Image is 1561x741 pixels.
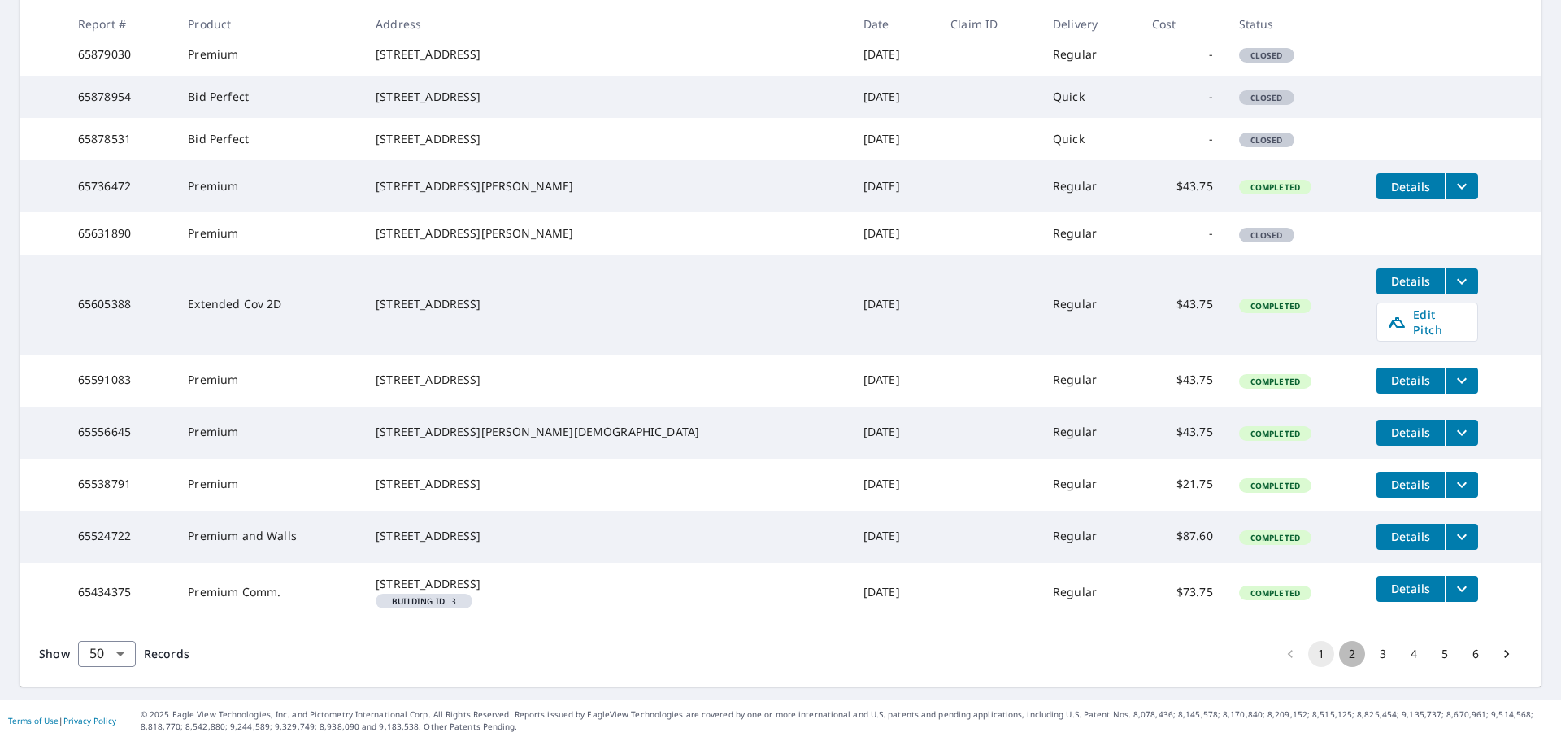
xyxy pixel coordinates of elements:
td: [DATE] [850,511,937,563]
button: Go to next page [1494,641,1520,667]
button: detailsBtn-65736472 [1376,173,1445,199]
td: [DATE] [850,76,937,118]
button: filesDropdownBtn-65556645 [1445,420,1478,446]
span: Completed [1241,181,1310,193]
div: [STREET_ADDRESS] [376,131,837,147]
td: $21.75 [1139,459,1226,511]
td: 65878954 [65,76,176,118]
div: [STREET_ADDRESS] [376,528,837,544]
td: [DATE] [850,33,937,76]
button: detailsBtn-65434375 [1376,576,1445,602]
td: 65879030 [65,33,176,76]
span: Closed [1241,229,1293,241]
button: filesDropdownBtn-65434375 [1445,576,1478,602]
span: Completed [1241,587,1310,599]
button: detailsBtn-65524722 [1376,524,1445,550]
td: Regular [1040,212,1139,255]
button: detailsBtn-65556645 [1376,420,1445,446]
td: Quick [1040,118,1139,160]
td: Premium [175,212,363,255]
button: Go to page 2 [1339,641,1365,667]
td: [DATE] [850,118,937,160]
td: Premium [175,355,363,407]
button: Go to page 6 [1463,641,1489,667]
button: detailsBtn-65605388 [1376,268,1445,294]
td: 65434375 [65,563,176,621]
td: [DATE] [850,160,937,212]
td: 65556645 [65,407,176,459]
td: [DATE] [850,212,937,255]
p: | [8,716,116,726]
td: Premium Comm. [175,563,363,621]
td: $73.75 [1139,563,1226,621]
div: [STREET_ADDRESS] [376,372,837,388]
td: Extended Cov 2D [175,255,363,355]
td: Premium [175,407,363,459]
span: Completed [1241,480,1310,491]
td: - [1139,76,1226,118]
td: 65736472 [65,160,176,212]
td: [DATE] [850,355,937,407]
div: 50 [78,631,136,677]
td: Regular [1040,255,1139,355]
button: filesDropdownBtn-65524722 [1445,524,1478,550]
td: [DATE] [850,255,937,355]
td: Regular [1040,563,1139,621]
span: Details [1386,581,1435,596]
span: Details [1386,529,1435,544]
td: $43.75 [1139,355,1226,407]
td: Regular [1040,511,1139,563]
td: 65605388 [65,255,176,355]
span: Edit Pitch [1387,307,1468,338]
button: detailsBtn-65591083 [1376,368,1445,394]
button: detailsBtn-65538791 [1376,472,1445,498]
nav: pagination navigation [1275,641,1522,667]
button: Go to page 3 [1370,641,1396,667]
p: © 2025 Eagle View Technologies, Inc. and Pictometry International Corp. All Rights Reserved. Repo... [141,708,1553,733]
a: Privacy Policy [63,715,116,726]
button: filesDropdownBtn-65538791 [1445,472,1478,498]
div: [STREET_ADDRESS][PERSON_NAME][DEMOGRAPHIC_DATA] [376,424,837,440]
button: page 1 [1308,641,1334,667]
span: Details [1386,373,1435,388]
a: Terms of Use [8,715,59,726]
span: Completed [1241,376,1310,387]
td: Regular [1040,407,1139,459]
button: filesDropdownBtn-65605388 [1445,268,1478,294]
td: 65538791 [65,459,176,511]
span: Completed [1241,532,1310,543]
button: filesDropdownBtn-65591083 [1445,368,1478,394]
td: Regular [1040,355,1139,407]
div: [STREET_ADDRESS] [376,296,837,312]
td: Premium and Walls [175,511,363,563]
td: $43.75 [1139,255,1226,355]
span: Details [1386,273,1435,289]
button: Go to page 5 [1432,641,1458,667]
div: [STREET_ADDRESS][PERSON_NAME] [376,178,837,194]
td: Bid Perfect [175,76,363,118]
span: Closed [1241,134,1293,146]
em: Building ID [392,597,445,605]
td: 65591083 [65,355,176,407]
td: 65631890 [65,212,176,255]
span: Show [39,646,70,661]
span: 3 [382,597,466,605]
td: Premium [175,33,363,76]
a: Edit Pitch [1376,303,1478,342]
span: Completed [1241,300,1310,312]
td: - [1139,212,1226,255]
td: [DATE] [850,407,937,459]
div: [STREET_ADDRESS][PERSON_NAME] [376,225,837,242]
td: [DATE] [850,563,937,621]
td: 65524722 [65,511,176,563]
div: [STREET_ADDRESS] [376,576,837,592]
div: [STREET_ADDRESS] [376,476,837,492]
td: Premium [175,459,363,511]
td: $43.75 [1139,407,1226,459]
span: Records [144,646,189,661]
td: [DATE] [850,459,937,511]
div: [STREET_ADDRESS] [376,89,837,105]
td: $43.75 [1139,160,1226,212]
span: Details [1386,477,1435,492]
td: Regular [1040,33,1139,76]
